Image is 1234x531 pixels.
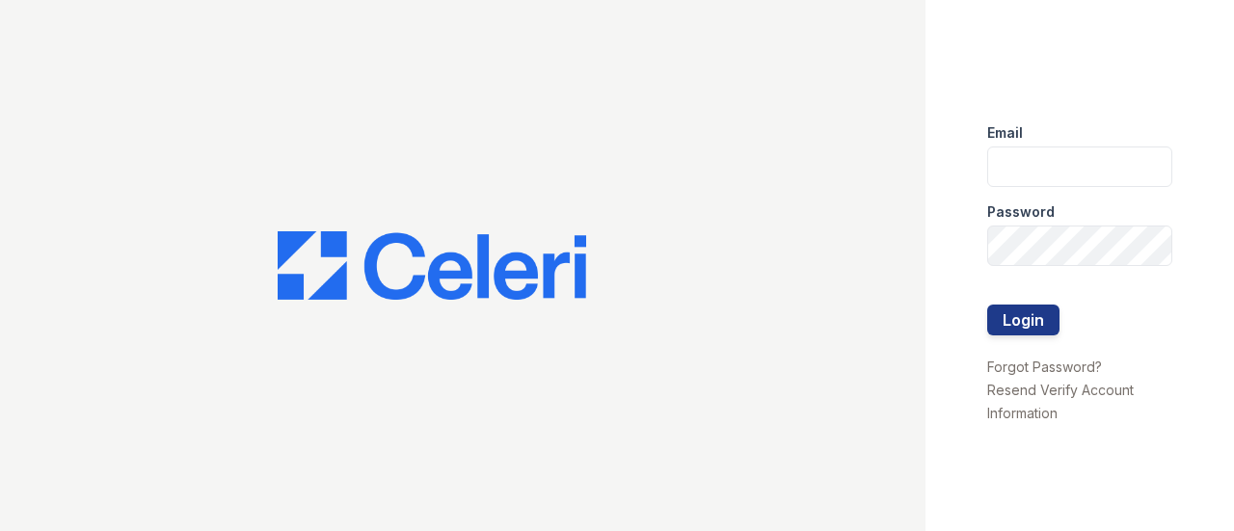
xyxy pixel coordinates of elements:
img: CE_Logo_Blue-a8612792a0a2168367f1c8372b55b34899dd931a85d93a1a3d3e32e68fde9ad4.png [278,231,586,301]
button: Login [987,305,1060,335]
a: Resend Verify Account Information [987,382,1134,421]
label: Password [987,202,1055,222]
a: Forgot Password? [987,358,1102,375]
label: Email [987,123,1023,143]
